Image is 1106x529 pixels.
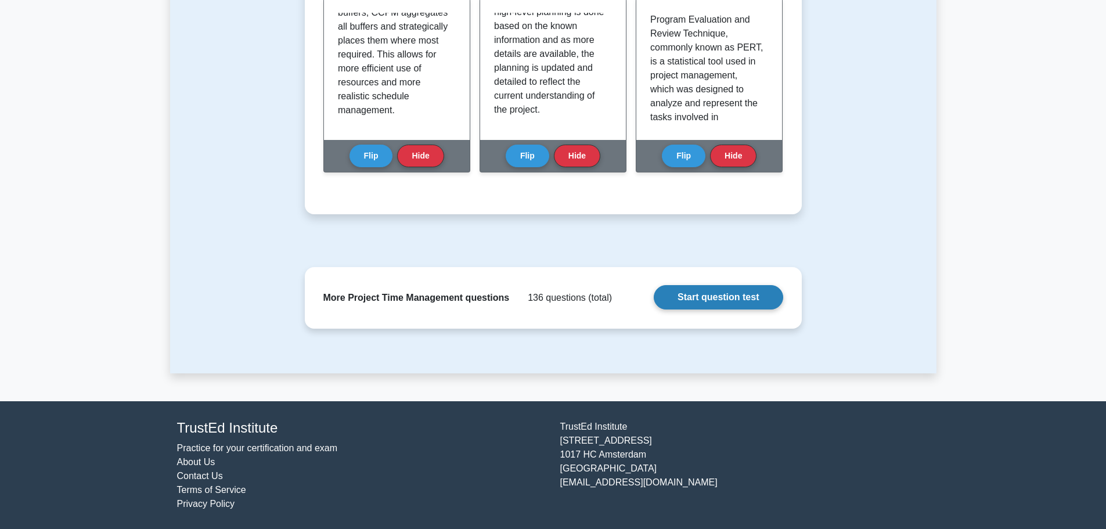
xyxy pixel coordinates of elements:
a: Practice for your certification and exam [177,443,338,453]
a: About Us [177,457,215,467]
button: Hide [554,145,600,167]
h4: TrustEd Institute [177,420,546,437]
p: Program Evaluation and Review Technique, commonly known as PERT, is a statistical tool used in pr... [650,13,763,361]
a: Terms of Service [177,485,246,495]
a: Contact Us [177,471,223,481]
a: Start question test [654,285,783,310]
button: Hide [710,145,756,167]
button: Flip [506,145,549,167]
div: 136 questions (total) [523,291,612,305]
a: Privacy Policy [177,499,235,509]
button: Flip [350,145,393,167]
div: TrustEd Institute [STREET_ADDRESS] 1017 HC Amsterdam [GEOGRAPHIC_DATA] [EMAIL_ADDRESS][DOMAIN_NAME] [553,420,936,511]
div: More Project Time Management questions [323,291,510,305]
button: Hide [397,145,444,167]
button: Flip [662,145,705,167]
